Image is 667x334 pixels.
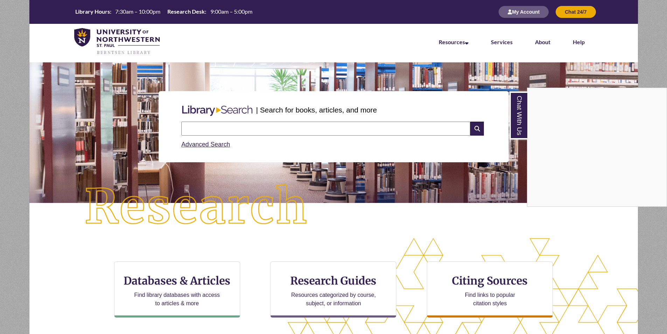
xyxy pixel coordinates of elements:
[509,91,527,139] a: Chat With Us
[535,39,550,45] a: About
[573,39,585,45] a: Help
[74,28,160,55] img: UNWSP Library Logo
[439,39,468,45] a: Resources
[527,88,667,207] div: Chat With Us
[527,88,667,206] iframe: Chat Widget
[491,39,513,45] a: Services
